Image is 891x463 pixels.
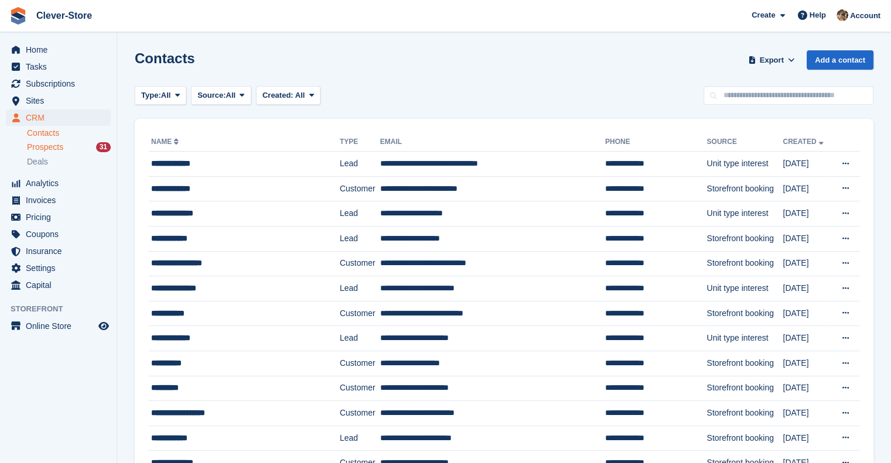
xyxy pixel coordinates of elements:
td: Unit type interest [706,276,783,301]
span: Deals [27,156,48,167]
td: Storefront booking [706,401,783,426]
a: menu [6,260,111,276]
span: Online Store [26,318,96,334]
span: Export [760,54,784,66]
a: Created [783,138,825,146]
th: Phone [605,133,707,152]
span: Insurance [26,243,96,259]
span: Source: [197,90,226,101]
a: Add a contact [807,50,873,70]
span: Create [752,9,775,21]
a: Contacts [27,128,111,139]
td: Customer [340,176,380,201]
a: menu [6,277,111,293]
td: Lead [340,276,380,301]
td: [DATE] [783,251,831,276]
a: Prospects 31 [27,141,111,153]
button: Created: All [256,86,320,105]
a: menu [6,318,111,334]
button: Source: All [191,86,251,105]
span: Tasks [26,59,96,75]
a: menu [6,92,111,109]
span: Pricing [26,209,96,225]
th: Source [706,133,783,152]
td: Storefront booking [706,251,783,276]
span: Account [850,10,880,22]
span: Capital [26,277,96,293]
button: Type: All [135,86,186,105]
td: Customer [340,351,380,376]
span: Created: [262,91,293,100]
td: Customer [340,376,380,401]
span: Settings [26,260,96,276]
a: menu [6,209,111,225]
button: Export [746,50,797,70]
td: Unit type interest [706,326,783,351]
td: Lead [340,226,380,251]
span: All [161,90,171,101]
span: CRM [26,109,96,126]
td: [DATE] [783,176,831,201]
td: Customer [340,401,380,426]
a: menu [6,42,111,58]
td: [DATE] [783,351,831,376]
a: menu [6,59,111,75]
span: Sites [26,92,96,109]
th: Type [340,133,380,152]
td: [DATE] [783,426,831,451]
td: Storefront booking [706,226,783,251]
td: [DATE] [783,401,831,426]
a: menu [6,109,111,126]
a: Deals [27,156,111,168]
th: Email [380,133,605,152]
td: Customer [340,301,380,326]
td: [DATE] [783,226,831,251]
td: Lead [340,201,380,227]
td: Storefront booking [706,426,783,451]
td: Storefront booking [706,351,783,376]
td: [DATE] [783,376,831,401]
td: Lead [340,326,380,351]
a: menu [6,175,111,191]
td: [DATE] [783,276,831,301]
td: Customer [340,251,380,276]
span: Prospects [27,142,63,153]
td: Storefront booking [706,176,783,201]
a: Clever-Store [32,6,97,25]
td: Unit type interest [706,201,783,227]
td: Lead [340,152,380,177]
span: Coupons [26,226,96,242]
span: Storefront [11,303,117,315]
span: All [295,91,305,100]
td: Storefront booking [706,301,783,326]
td: [DATE] [783,152,831,177]
h1: Contacts [135,50,195,66]
a: menu [6,243,111,259]
td: Storefront booking [706,376,783,401]
td: [DATE] [783,301,831,326]
img: Andy Mackinnon [837,9,848,21]
a: menu [6,76,111,92]
td: [DATE] [783,326,831,351]
span: Help [810,9,826,21]
img: stora-icon-8386f47178a22dfd0bd8f6a31ec36ba5ce8667c1dd55bd0f319d3a0aa187defe.svg [9,7,27,25]
span: Invoices [26,192,96,208]
span: Analytics [26,175,96,191]
span: All [226,90,236,101]
span: Home [26,42,96,58]
a: Preview store [97,319,111,333]
td: Unit type interest [706,152,783,177]
span: Subscriptions [26,76,96,92]
div: 31 [96,142,111,152]
a: menu [6,192,111,208]
a: menu [6,226,111,242]
td: Lead [340,426,380,451]
span: Type: [141,90,161,101]
a: Name [151,138,181,146]
td: [DATE] [783,201,831,227]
